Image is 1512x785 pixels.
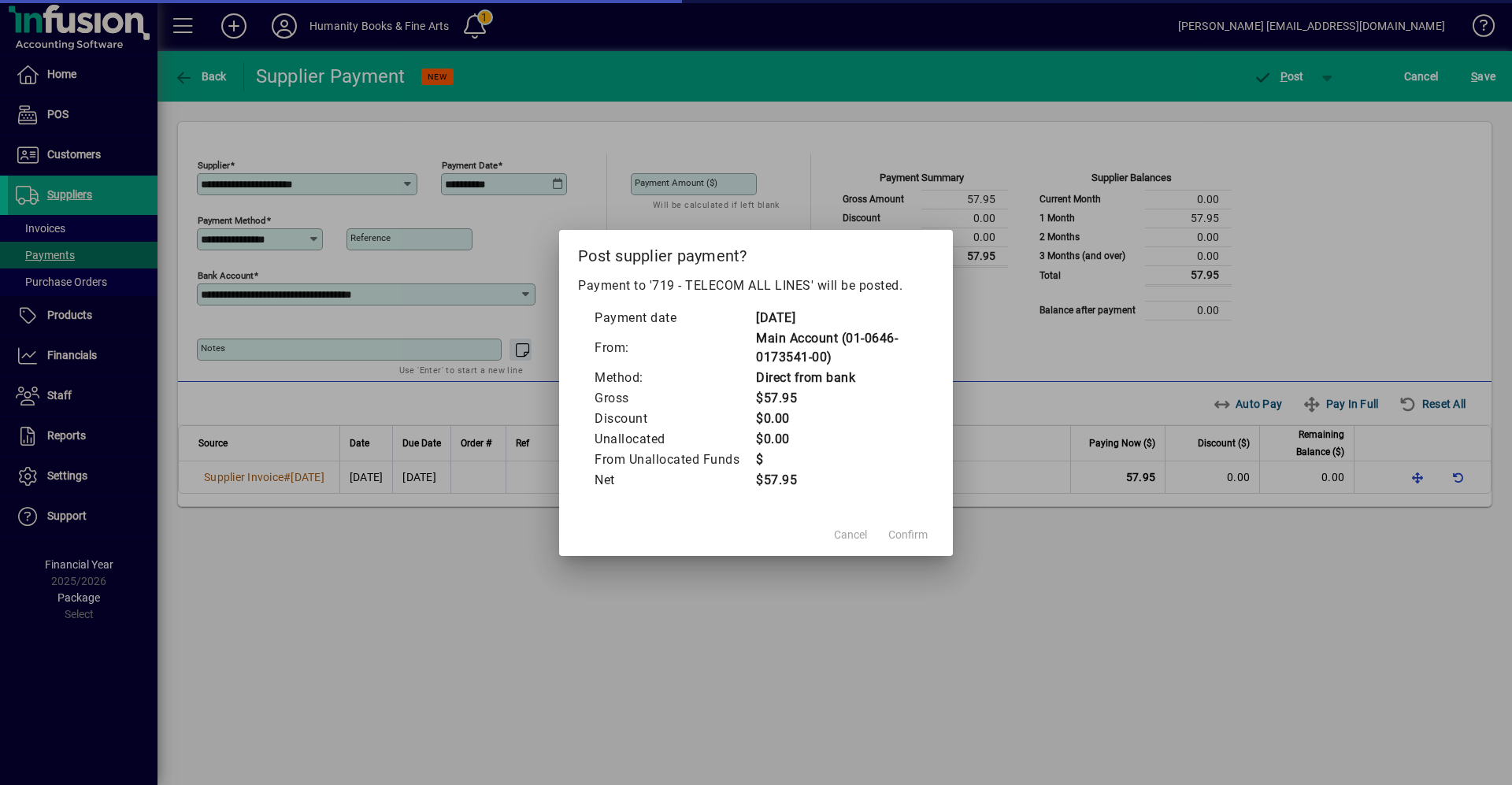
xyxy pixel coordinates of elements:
[755,470,918,491] td: $57.95
[594,450,755,470] td: From Unallocated Funds
[594,429,755,450] td: Unallocated
[594,388,755,409] td: Gross
[755,409,918,429] td: $0.00
[755,308,918,328] td: [DATE]
[755,429,918,450] td: $0.00
[755,328,918,368] td: Main Account (01-0646-0173541-00)
[578,276,934,295] p: Payment to '719 - TELECOM ALL LINES' will be posted.
[594,368,755,388] td: Method:
[594,308,755,328] td: Payment date
[594,470,755,491] td: Net
[594,409,755,429] td: Discount
[755,368,918,388] td: Direct from bank
[755,450,918,470] td: $
[755,388,918,409] td: $57.95
[594,328,755,368] td: From:
[559,230,953,276] h2: Post supplier payment?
